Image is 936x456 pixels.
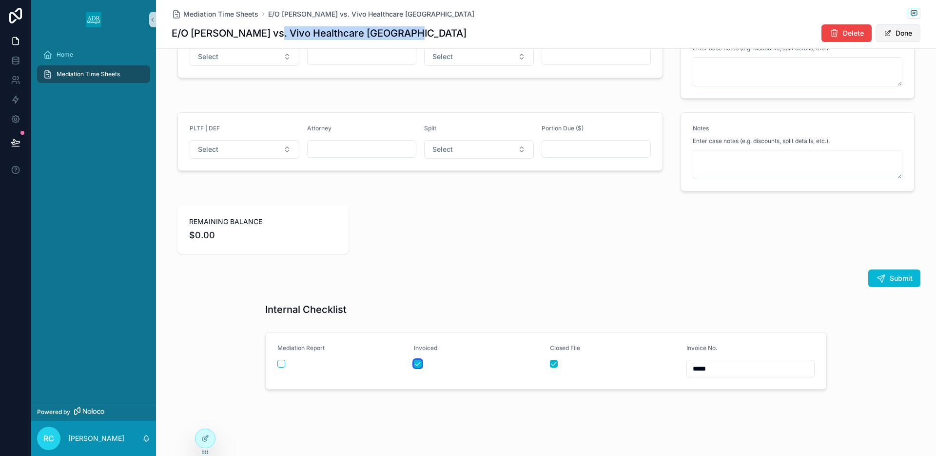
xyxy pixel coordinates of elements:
span: Select [432,145,453,154]
span: Delete [843,28,864,38]
button: Submit [868,269,920,287]
button: Select Button [424,140,534,159]
a: Mediation Time Sheets [172,9,258,19]
button: Select Button [424,47,534,66]
a: Powered by [31,403,156,421]
span: $0.00 [189,228,337,242]
p: [PERSON_NAME] [68,434,124,443]
a: Home [37,46,150,63]
span: Select [198,52,218,62]
a: E/O [PERSON_NAME] vs. Vivo Healthcare [GEOGRAPHIC_DATA] [268,9,474,19]
span: Powered by [37,408,70,416]
span: Mediation Report [277,344,325,352]
span: Invoiced [414,344,437,352]
span: Attorney [307,124,331,132]
span: Select [432,52,453,62]
img: App logo [86,12,101,27]
h1: Internal Checklist [265,303,347,316]
span: Closed File [550,344,580,352]
h1: E/O [PERSON_NAME] vs. Vivo Healthcare [GEOGRAPHIC_DATA] [172,26,467,40]
span: Enter case notes (e.g. discounts, split details, etc.). [693,137,830,145]
span: REMAINING BALANCE [189,217,337,227]
span: Select [198,145,218,154]
span: Invoice No. [686,344,718,352]
span: Split [424,124,436,132]
button: Done [876,24,920,42]
span: Mediation Time Sheets [183,9,258,19]
button: Select Button [190,47,299,66]
button: Select Button [190,140,299,159]
div: scrollable content [31,39,156,96]
span: Mediation Time Sheets [57,70,120,78]
button: Delete [821,24,872,42]
a: Mediation Time Sheets [37,65,150,83]
span: RC [43,433,54,444]
span: Notes [693,124,709,132]
span: Home [57,51,73,59]
span: Submit [890,273,913,283]
span: PLTF | DEF [190,124,220,132]
span: Portion Due ($) [542,124,584,132]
